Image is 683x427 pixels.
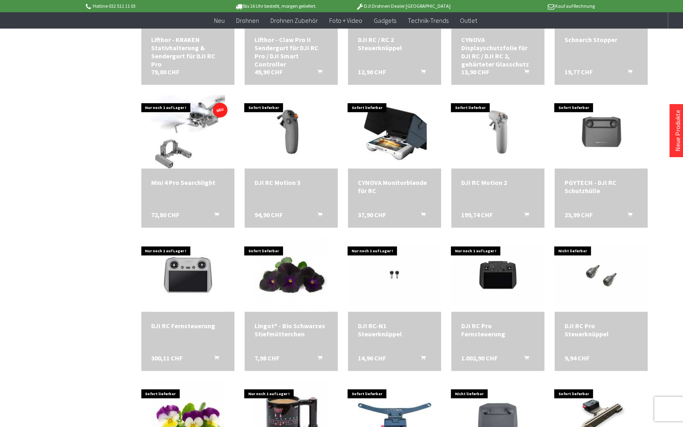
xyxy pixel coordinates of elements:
[254,178,328,187] a: DJI RC Motion 3 94,90 CHF In den Warenkorb
[204,211,224,221] button: In den Warenkorb
[230,12,265,29] a: Drohnen
[151,354,183,362] span: 300,11 CHF
[151,322,225,330] a: DJI RC Fernsteuerung 300,11 CHF In den Warenkorb
[151,178,225,187] a: Mini 4 Pro Searchlight 72,80 CHF In den Warenkorb
[618,68,637,78] button: In den Warenkorb
[212,1,339,11] p: Bis 16 Uhr bestellt, morgen geliefert.
[565,36,638,44] div: Schnarch Stopper
[411,68,431,78] button: In den Warenkorb
[411,211,431,221] button: In den Warenkorb
[514,211,534,221] button: In den Warenkorb
[329,16,362,24] span: Foto + Video
[565,36,638,44] a: Schnarch Stopper 19,77 CHF In den Warenkorb
[151,95,225,169] img: Mini 4 Pro Searchlight
[84,1,212,11] p: Hotline 032 511 11 03
[358,95,431,169] img: CYNOVA Monitorblende für RC
[374,16,396,24] span: Gadgets
[461,36,535,68] a: CYNOVA Displayschutzfolie für DJI RC / DJI RC 2, gehärteter Glasschutz 13,90 CHF In den Warenkorb
[358,211,386,219] span: 37,90 CHF
[254,178,328,187] div: DJI RC Motion 3
[358,354,386,362] span: 14,96 CHF
[618,211,637,221] button: In den Warenkorb
[408,16,449,24] span: Technik-Trends
[451,244,545,306] img: DJI RC Pro Fernsteuerung
[565,178,638,195] div: PGYTECH - DJI RC Schutzhülle
[254,354,279,362] span: 7,98 CHF
[254,322,328,338] a: Lingot® - Bio Schwarzes Stiefmütterchen 7,98 CHF In den Warenkorb
[151,238,225,312] img: DJI RC Fernsteuerung
[461,354,498,362] span: 1.002,90 CHF
[565,354,589,362] span: 9,94 CHF
[254,211,283,219] span: 94,90 CHF
[514,354,534,365] button: In den Warenkorb
[461,178,535,187] div: DJI RC Motion 2
[460,16,477,24] span: Outlet
[265,12,324,29] a: Drohnen Zubehör
[358,36,431,52] div: DJI RC / RC 2 Steuerknüppel
[236,16,259,24] span: Drohnen
[358,322,431,338] a: DJI RC-N1 Steuerknüppel 14,96 CHF In den Warenkorb
[565,211,593,219] span: 23,99 CHF
[358,322,431,338] div: DJI RC-N1 Steuerknüppel
[467,1,595,11] p: Kauf auf Rechnung
[254,322,328,338] div: Lingot® - Bio Schwarzes Stiefmütterchen
[308,68,327,78] button: In den Warenkorb
[358,68,386,76] span: 12,90 CHF
[358,178,431,195] div: CYNOVA Monitorblende für RC
[461,322,535,338] a: DJI RC Pro Fernsteuerung 1.002,90 CHF In den Warenkorb
[214,16,225,24] span: Neu
[254,36,328,68] a: Lifthor - Claw Pro II Sendergurt für DJI RC Pro / DJI Smart Controller 49,90 CHF In den Warenkorb
[565,95,638,169] img: PGYTECH - DJI RC Schutzhülle
[151,178,225,187] div: Mini 4 Pro Searchlight
[151,36,225,68] div: Lifthor - KRAKEN Stativhalterung & Sendergurt für DJI RC Pro
[402,12,454,29] a: Technik-Trends
[348,244,441,306] img: DJI RC-N1 Steuerknüppel
[308,354,327,365] button: In den Warenkorb
[461,68,489,76] span: 13,90 CHF
[254,68,283,76] span: 49,90 CHF
[461,322,535,338] div: DJI RC Pro Fernsteuerung
[358,36,431,52] a: DJI RC / RC 2 Steuerknüppel 12,90 CHF In den Warenkorb
[565,322,638,338] a: DJI RC Pro Steuerknüppel 9,94 CHF
[254,238,328,312] img: Lingot® - Bio Schwarzes Stiefmütterchen
[339,1,467,11] p: DJI Drohnen Dealer [GEOGRAPHIC_DATA]
[358,178,431,195] a: CYNOVA Monitorblende für RC 37,90 CHF In den Warenkorb
[454,12,483,29] a: Outlet
[451,101,545,163] img: DJI RC Motion 2
[674,110,682,151] a: Neue Produkte
[565,322,638,338] div: DJI RC Pro Steuerknüppel
[151,36,225,68] a: Lifthor - KRAKEN Stativhalterung & Sendergurt für DJI RC Pro 79,00 CHF
[461,211,493,219] span: 199,74 CHF
[368,12,402,29] a: Gadgets
[254,36,328,68] div: Lifthor - Claw Pro II Sendergurt für DJI RC Pro / DJI Smart Controller
[461,36,535,68] div: CYNOVA Displayschutzfolie für DJI RC / DJI RC 2, gehärteter Glasschutz
[308,211,327,221] button: In den Warenkorb
[151,322,225,330] div: DJI RC Fernsteuerung
[208,12,230,29] a: Neu
[324,12,368,29] a: Foto + Video
[411,354,431,365] button: In den Warenkorb
[565,178,638,195] a: PGYTECH - DJI RC Schutzhülle 23,99 CHF In den Warenkorb
[461,178,535,187] a: DJI RC Motion 2 199,74 CHF In den Warenkorb
[555,244,648,306] img: DJI RC Pro Steuerknüppel
[245,101,338,163] img: DJI RC Motion 3
[151,68,179,76] span: 79,00 CHF
[565,68,593,76] span: 19,77 CHF
[514,68,534,78] button: In den Warenkorb
[151,211,179,219] span: 72,80 CHF
[204,354,224,365] button: In den Warenkorb
[270,16,318,24] span: Drohnen Zubehör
